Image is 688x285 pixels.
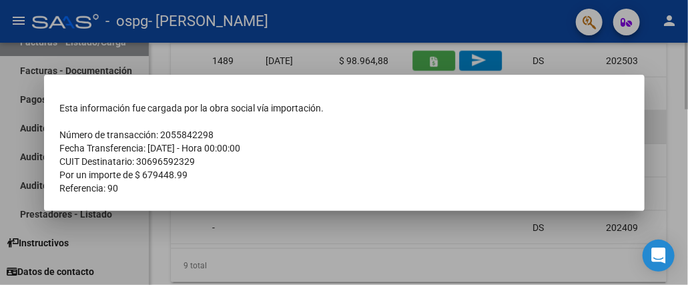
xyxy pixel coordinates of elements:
td: Referencia: 90 [60,182,629,195]
td: Por un importe de $ 679448.99 [60,168,629,182]
td: Fecha Transferencia: [DATE] - Hora 00:00:00 [60,141,629,155]
td: CUIT Destinatario: 30696592329 [60,155,629,168]
td: Esta información fue cargada por la obra social vía importación. [60,101,629,115]
div: Open Intercom Messenger [643,240,675,272]
td: Número de transacción: 2055842298 [60,128,629,141]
